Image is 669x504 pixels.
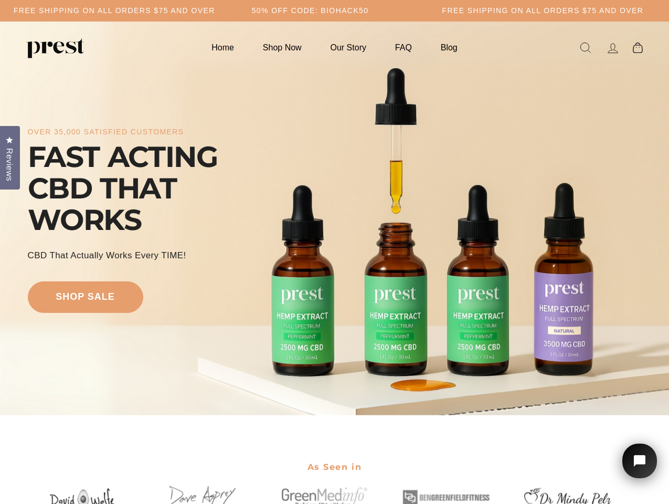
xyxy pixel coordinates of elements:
[26,37,84,58] img: PREST ORGANICS
[198,37,247,58] a: Home
[28,455,642,479] h2: As Seen in
[428,37,471,58] a: Blog
[250,37,315,58] a: Shop Now
[14,6,215,15] h5: Free Shipping on all orders $75 and over
[28,141,264,236] div: FAST ACTING CBD THAT WORKS
[28,281,143,313] a: shop sale
[382,37,425,58] a: FAQ
[28,128,184,136] div: over 35,000 satisfied customers
[317,37,379,58] a: Our Story
[198,37,470,58] ul: Primary
[610,430,669,504] iframe: Tidio Chat
[28,249,186,262] div: CBD That Actually Works every TIME!
[442,6,644,15] h5: Free Shipping on all orders $75 and over
[252,6,369,15] h5: 50% OFF CODE: BIOHACK50
[3,148,16,181] span: Reviews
